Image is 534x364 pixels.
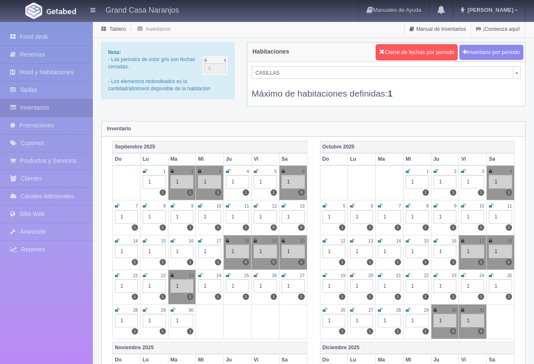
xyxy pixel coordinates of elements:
button: Cierre de fechas por periodo [376,44,458,60]
label: 1 [187,259,193,265]
small: 6 [302,169,305,174]
div: 1 [198,175,221,189]
label: 1 [132,328,138,334]
small: 12 [341,239,345,243]
label: 1 [478,259,484,265]
small: 17 [480,239,484,243]
div: 1 [323,314,346,327]
label: 1 [450,189,456,196]
label: 1 [478,189,484,196]
div: 1 [378,314,401,327]
th: Ju [431,153,459,165]
label: 1 [395,224,401,231]
label: 1 [132,224,138,231]
div: 1 [143,245,166,258]
small: 15 [161,239,165,243]
small: 13 [300,204,304,208]
label: 0 [298,189,304,196]
a: ¡Comienza aquí! [471,21,525,38]
div: 1 [226,210,249,224]
div: 1 [323,245,346,258]
div: 1 [461,279,484,293]
div: 1 [115,210,138,224]
label: 1 [160,294,166,300]
small: 12 [272,204,276,208]
small: 5 [343,204,346,208]
span: CASILLAS [255,67,510,79]
span: [PERSON_NAME] [465,7,513,13]
div: 1 [350,314,373,327]
small: 20 [300,239,304,243]
div: 1 [198,210,221,224]
small: 18 [507,239,512,243]
label: 1 [506,189,512,196]
th: Ma [168,153,196,165]
label: 1 [160,224,166,231]
label: 1 [423,259,429,265]
div: 1 [378,210,401,224]
label: 0 [450,328,456,334]
div: 1 [323,210,346,224]
div: 1 [171,245,194,258]
small: 9 [191,204,194,208]
div: 1 [406,314,429,327]
div: 1 [434,175,457,189]
div: 1 [226,279,249,293]
small: 30 [452,308,456,313]
small: 18 [244,239,249,243]
label: 1 [367,224,373,231]
div: 1 [226,175,249,189]
div: 1 [350,210,373,224]
label: 1 [187,294,193,300]
small: 25 [507,273,512,278]
th: Sa [279,153,307,165]
label: 1 [423,224,429,231]
label: 1 [215,189,221,196]
div: 1 [143,175,166,189]
div: 1 [378,245,401,258]
label: 1 [367,294,373,300]
label: 0 [243,259,249,265]
a: Tablero [109,26,126,32]
small: 8 [163,204,166,208]
label: 0 [298,224,304,231]
small: 25 [244,273,249,278]
h4: Habitaciones [252,49,289,55]
label: 1 [160,328,166,334]
small: 26 [341,308,345,313]
div: 1 [143,279,166,293]
label: 1 [423,294,429,300]
small: 22 [161,273,165,278]
label: 0 [271,259,277,265]
small: 9 [454,204,457,208]
div: 1 [171,210,194,224]
div: 1 [434,245,457,258]
label: 0 [271,224,277,231]
img: Getabed [25,3,42,19]
small: 31 [480,308,484,313]
h4: Grand Casa Naranjos [106,4,179,15]
div: 1 [489,245,512,258]
label: 1 [132,294,138,300]
label: 1 [160,189,166,196]
small: 14 [396,239,401,243]
small: 3 [482,169,485,174]
th: Vi [459,153,487,165]
small: 4 [510,169,512,174]
label: 1 [506,259,512,265]
label: 1 [367,259,373,265]
small: 2 [454,169,457,174]
div: 1 [171,279,194,293]
div: 1 [406,175,429,189]
small: 14 [133,239,138,243]
div: 1 [254,210,277,224]
div: 1 [115,245,138,258]
label: 1 [298,259,304,265]
small: 29 [161,308,165,313]
small: 8 [426,204,429,208]
div: 1 [282,175,305,189]
label: 1 [187,224,193,231]
small: 23 [452,273,456,278]
div: 1 [461,175,484,189]
label: 1 [423,328,429,334]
